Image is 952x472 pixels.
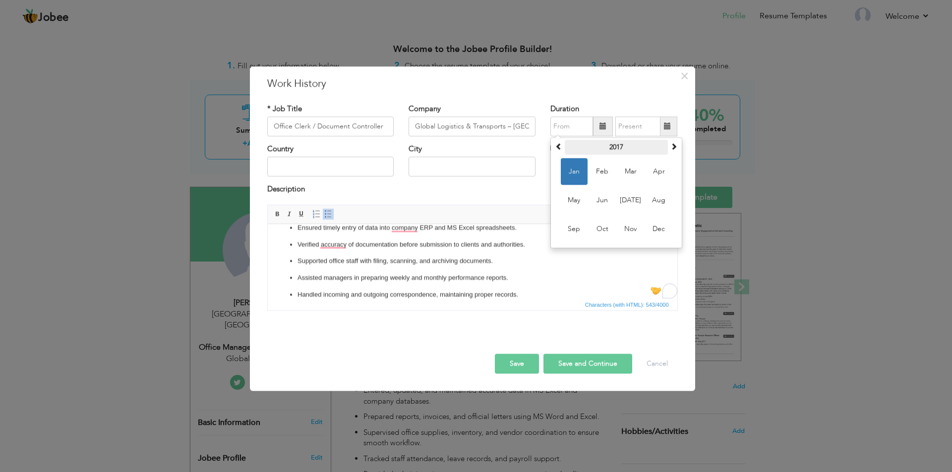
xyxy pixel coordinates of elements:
[495,354,539,373] button: Save
[617,187,644,213] span: [DATE]
[561,187,588,213] span: May
[617,215,644,242] span: Nov
[565,140,668,155] th: Select Year
[670,143,677,150] span: Next Year
[311,209,322,219] a: Insert/Remove Numbered List
[30,49,380,59] p: Assisted managers in preparing weekly and monthly performance reports.
[267,76,678,91] h3: Work History
[589,187,616,213] span: Jun
[268,224,677,298] iframe: Rich Text Editor, workEditor
[646,215,672,242] span: Dec
[272,209,283,219] a: Bold
[583,300,671,309] span: Characters (with HTML): 543/4000
[30,16,380,26] p: Verified accuracy of documentation before submission to clients and authorities.
[296,209,307,219] a: Underline
[617,158,644,185] span: Mar
[543,354,632,373] button: Save and Continue
[561,158,588,185] span: Jan
[646,158,672,185] span: Apr
[561,215,588,242] span: Sep
[30,32,380,43] p: Supported office staff with filing, scanning, and archiving documents.
[323,209,334,219] a: Insert/Remove Bulleted List
[589,158,616,185] span: Feb
[267,144,294,154] label: Country
[284,209,295,219] a: Italic
[677,68,693,84] button: Close
[646,187,672,213] span: Aug
[589,215,616,242] span: Oct
[550,104,579,114] label: Duration
[680,67,689,85] span: ×
[583,300,672,309] div: Statistics
[267,184,305,195] label: Description
[637,354,678,373] button: Cancel
[550,116,593,136] input: From
[615,116,660,136] input: Present
[267,104,302,114] label: * Job Title
[409,144,422,154] label: City
[30,66,380,76] p: Handled incoming and outgoing correspondence, maintaining proper records.
[555,143,562,150] span: Previous Year
[409,104,441,114] label: Company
